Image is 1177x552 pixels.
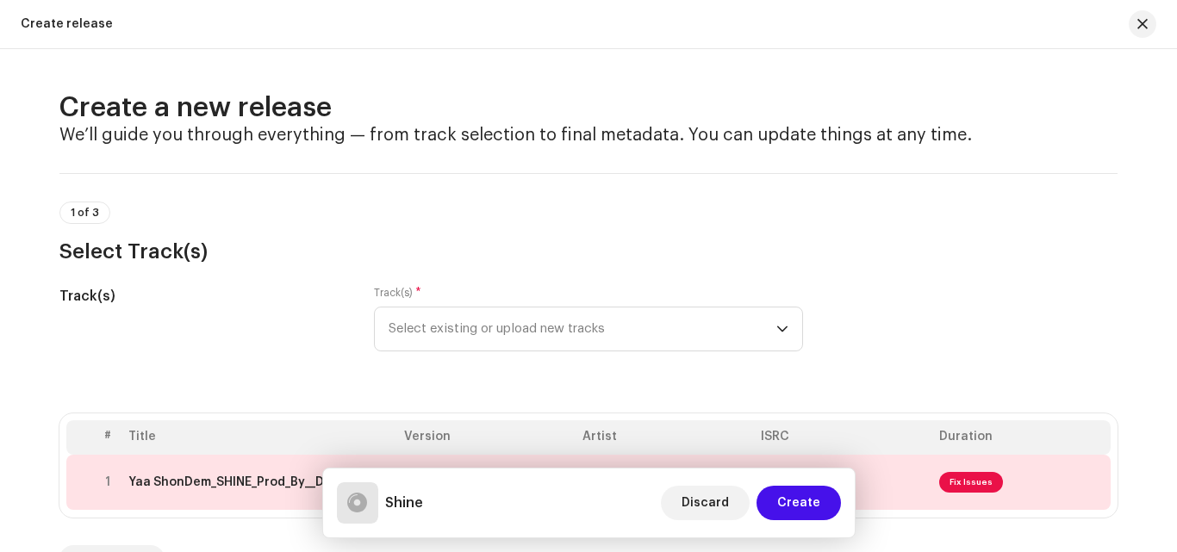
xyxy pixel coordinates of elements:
[757,486,841,520] button: Create
[661,486,750,520] button: Discard
[59,238,1118,265] h3: Select Track(s)
[932,420,1111,455] th: Duration
[59,90,1118,125] h2: Create a new release
[576,420,754,455] th: Artist
[389,307,776,350] span: Select existing or upload new tracks
[777,486,820,520] span: Create
[121,420,397,455] th: Title
[59,125,1118,146] h4: We’ll guide you through everything — from track selection to final metadata. You can update thing...
[682,486,729,520] span: Discard
[59,286,346,307] h5: Track(s)
[776,307,788,350] div: dropdown trigger
[385,493,423,513] h5: Shine
[939,472,1003,493] span: Fix Issues
[374,286,421,300] label: Track(s)
[128,475,390,489] div: Yaa ShonDem_SHINE_Prod_By__Dhat Flex_wav.wav
[397,420,576,455] th: Version
[754,420,932,455] th: ISRC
